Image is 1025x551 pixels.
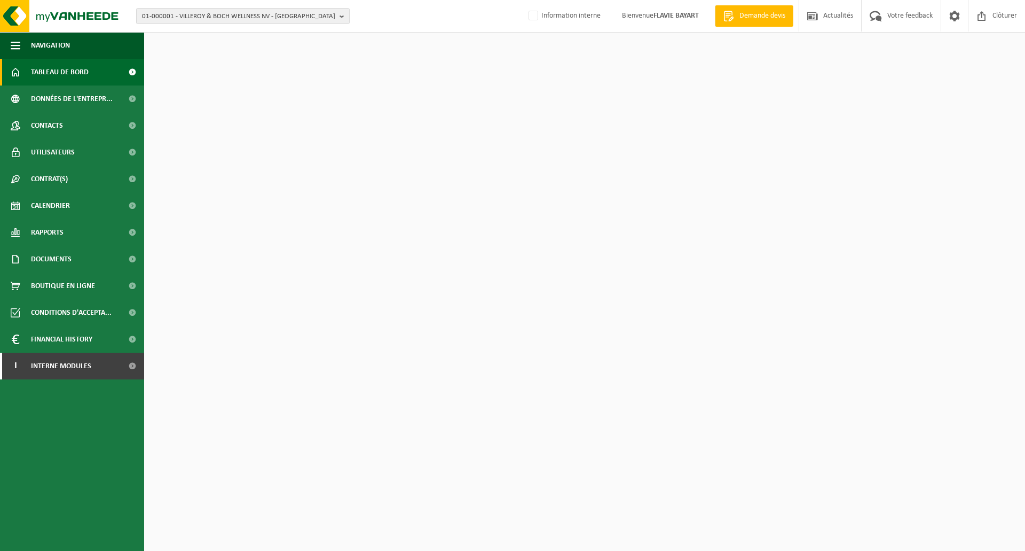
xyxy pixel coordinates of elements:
span: I [11,353,20,379]
a: Demande devis [715,5,793,27]
span: Demande devis [737,11,788,21]
span: Interne modules [31,353,91,379]
span: Financial History [31,326,92,353]
span: Tableau de bord [31,59,89,86]
span: Rapports [31,219,64,246]
button: 01-000001 - VILLEROY & BOCH WELLNESS NV - [GEOGRAPHIC_DATA] [136,8,350,24]
span: Navigation [31,32,70,59]
span: Boutique en ligne [31,273,95,299]
span: Conditions d'accepta... [31,299,112,326]
span: Calendrier [31,192,70,219]
span: Utilisateurs [31,139,75,166]
strong: FLAVIE BAYART [653,12,699,20]
span: Contacts [31,112,63,139]
span: Documents [31,246,72,273]
span: Contrat(s) [31,166,68,192]
label: Information interne [526,8,601,24]
span: Données de l'entrepr... [31,86,113,112]
span: 01-000001 - VILLEROY & BOCH WELLNESS NV - [GEOGRAPHIC_DATA] [142,9,335,25]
